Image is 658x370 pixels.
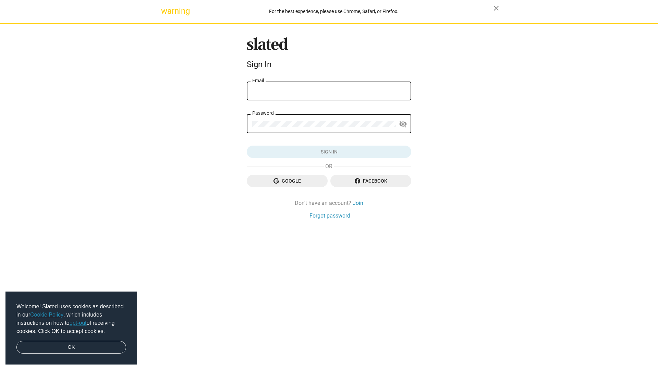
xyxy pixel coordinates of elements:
span: Facebook [336,175,406,187]
button: Show password [396,118,410,131]
a: dismiss cookie message [16,341,126,354]
mat-icon: close [492,4,500,12]
div: For the best experience, please use Chrome, Safari, or Firefox. [174,7,493,16]
a: Cookie Policy [30,312,63,318]
div: cookieconsent [5,292,137,365]
a: Join [353,199,363,207]
div: Sign In [247,60,411,69]
a: opt-out [70,320,87,326]
span: Welcome! Slated uses cookies as described in our , which includes instructions on how to of recei... [16,303,126,335]
button: Google [247,175,328,187]
mat-icon: visibility_off [399,119,407,129]
sl-branding: Sign In [247,37,411,72]
button: Facebook [330,175,411,187]
span: Google [252,175,322,187]
mat-icon: warning [161,7,169,15]
div: Don't have an account? [247,199,411,207]
a: Forgot password [309,212,350,219]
